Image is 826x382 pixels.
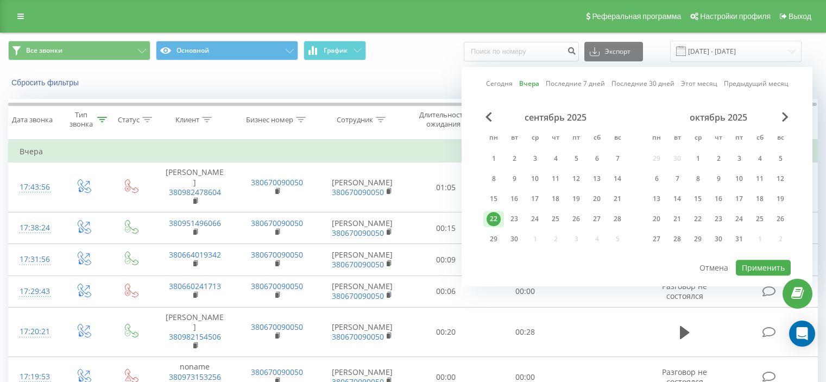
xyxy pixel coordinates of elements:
div: 23 [711,212,726,226]
div: сб 4 окт. 2025 г. [749,151,770,167]
div: 8 [487,172,501,186]
div: 5 [569,152,583,166]
a: 380670090050 [332,259,384,270]
div: чт 16 окт. 2025 г. [708,191,729,207]
div: пн 22 сент. 2025 г. [483,211,504,227]
div: чт 4 сент. 2025 г. [545,151,566,167]
div: чт 30 окт. 2025 г. [708,231,729,247]
td: [PERSON_NAME] [154,307,236,357]
div: вт 16 сент. 2025 г. [504,191,525,207]
button: Основной [156,41,298,60]
div: 24 [528,212,542,226]
div: 4 [753,152,767,166]
a: 380670090050 [251,218,303,228]
div: 13 [650,192,664,206]
div: 24 [732,212,746,226]
div: ср 3 сент. 2025 г. [525,151,545,167]
td: [PERSON_NAME] [318,307,407,357]
div: 30 [507,232,521,246]
div: 11 [753,172,767,186]
div: вт 2 сент. 2025 г. [504,151,525,167]
div: 18 [753,192,767,206]
div: 17:29:43 [20,281,48,302]
div: 16 [711,192,726,206]
div: пн 27 окт. 2025 г. [646,231,667,247]
div: 17:20:21 [20,321,48,342]
a: 380982154506 [169,331,221,342]
div: 17:43:56 [20,177,48,198]
a: 380670090050 [332,187,384,197]
div: 13 [590,172,604,186]
div: 29 [487,232,501,246]
div: пт 31 окт. 2025 г. [729,231,749,247]
a: 380670090050 [251,249,303,260]
abbr: воскресенье [609,130,626,147]
a: 380670090050 [251,322,303,332]
a: 380660241713 [169,281,221,291]
td: [PERSON_NAME] [318,212,407,244]
abbr: вторник [669,130,685,147]
div: 1 [487,152,501,166]
div: ср 15 окт. 2025 г. [688,191,708,207]
td: 01:05 [407,162,485,212]
abbr: суббота [589,130,605,147]
div: 14 [670,192,684,206]
div: 2 [507,152,521,166]
div: 30 [711,232,726,246]
div: 20 [590,192,604,206]
div: пн 8 сент. 2025 г. [483,171,504,187]
div: Open Intercom Messenger [789,321,815,347]
div: пн 13 окт. 2025 г. [646,191,667,207]
div: 29 [691,232,705,246]
div: 15 [691,192,705,206]
a: 380973153256 [169,372,221,382]
a: Этот месяц [681,79,717,89]
div: ср 29 окт. 2025 г. [688,231,708,247]
div: пт 24 окт. 2025 г. [729,211,749,227]
div: пт 5 сент. 2025 г. [566,151,587,167]
button: Отмена [693,260,734,275]
abbr: среда [690,130,706,147]
a: Последние 7 дней [546,79,605,89]
div: чт 11 сент. 2025 г. [545,171,566,187]
div: пн 20 окт. 2025 г. [646,211,667,227]
div: 23 [507,212,521,226]
div: Клиент [175,115,199,124]
div: 9 [507,172,521,186]
span: График [324,47,348,54]
div: 4 [548,152,563,166]
abbr: пятница [568,130,584,147]
div: 19 [569,192,583,206]
div: ср 24 сент. 2025 г. [525,211,545,227]
div: сб 20 сент. 2025 г. [587,191,607,207]
span: Previous Month [485,112,492,122]
div: 8 [691,172,705,186]
a: 380982478604 [169,187,221,197]
div: 19 [773,192,787,206]
div: вс 26 окт. 2025 г. [770,211,791,227]
div: 22 [691,212,705,226]
input: Поиск по номеру [464,42,579,61]
div: 15 [487,192,501,206]
div: 26 [773,212,787,226]
div: 28 [670,232,684,246]
div: вт 21 окт. 2025 г. [667,211,688,227]
button: Экспорт [584,42,643,61]
a: 380670090050 [251,367,303,377]
div: сб 13 сент. 2025 г. [587,171,607,187]
div: 28 [610,212,625,226]
abbr: пятница [731,130,747,147]
div: 9 [711,172,726,186]
div: 17 [528,192,542,206]
div: 10 [528,172,542,186]
div: 1 [691,152,705,166]
td: [PERSON_NAME] [154,162,236,212]
div: 3 [732,152,746,166]
a: 380670090050 [251,177,303,187]
div: чт 9 окт. 2025 г. [708,171,729,187]
abbr: понедельник [485,130,502,147]
div: вт 14 окт. 2025 г. [667,191,688,207]
div: пт 19 сент. 2025 г. [566,191,587,207]
span: Next Month [782,112,789,122]
div: ср 1 окт. 2025 г. [688,151,708,167]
